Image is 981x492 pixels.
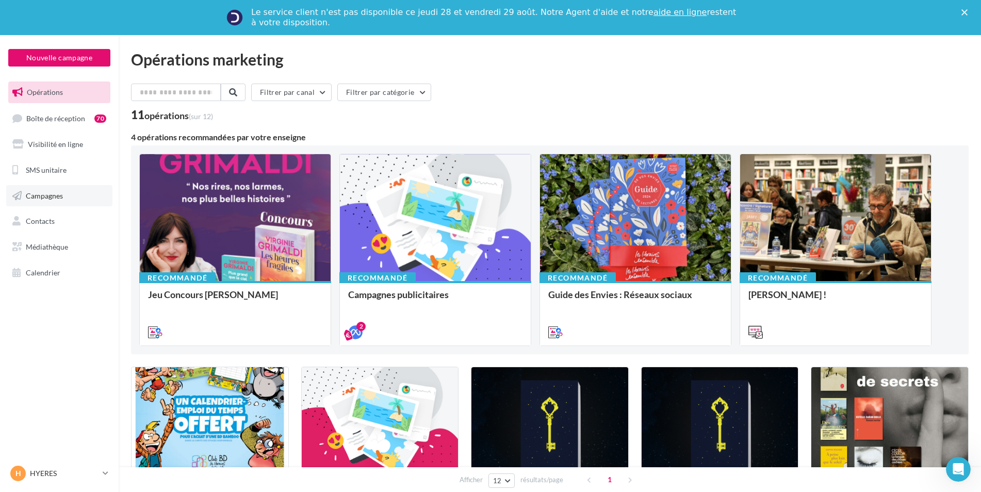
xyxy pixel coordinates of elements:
span: 12 [493,477,502,485]
div: Opérations marketing [131,52,969,67]
iframe: Intercom live chat [946,457,971,482]
a: Visibilité en ligne [6,134,112,155]
span: [PERSON_NAME] ! [748,289,826,300]
p: HYERES [30,468,99,479]
span: Contacts [26,217,55,225]
div: 4 opérations recommandées par votre enseigne [131,133,969,141]
span: résultats/page [520,475,563,485]
span: Afficher [460,475,483,485]
span: Visibilité en ligne [28,140,83,149]
div: 2 [356,322,366,331]
a: SMS unitaire [6,159,112,181]
a: Contacts [6,210,112,232]
span: Opérations [27,88,63,96]
span: 1 [601,471,618,488]
a: Calendrier [6,262,112,284]
div: Recommandé [339,272,416,284]
span: SMS unitaire [26,166,67,174]
a: Médiathèque [6,236,112,258]
span: Guide des Envies : Réseaux sociaux [548,289,692,300]
span: Boîte de réception [26,113,85,122]
span: Médiathèque [26,242,68,251]
div: Le service client n'est pas disponible ce jeudi 28 et vendredi 29 août. Notre Agent d'aide et not... [251,7,738,28]
span: Campagnes [26,191,63,200]
div: opérations [144,111,213,120]
button: Nouvelle campagne [8,49,110,67]
a: Boîte de réception70 [6,107,112,129]
span: H [15,468,21,479]
span: (sur 12) [189,112,213,121]
a: Campagnes [6,185,112,207]
div: 70 [94,114,106,123]
div: 11 [131,109,213,121]
span: Campagnes publicitaires [348,289,449,300]
button: Filtrer par catégorie [337,84,431,101]
div: Recommandé [539,272,616,284]
div: Recommandé [740,272,816,284]
span: Calendrier [26,268,60,277]
img: Profile image for Service-Client [226,9,243,26]
span: Jeu Concours [PERSON_NAME] [148,289,278,300]
a: Opérations [6,81,112,103]
a: aide en ligne [653,7,707,17]
button: 12 [488,473,515,488]
button: Filtrer par canal [251,84,332,101]
div: Recommandé [139,272,216,284]
a: H HYERES [8,464,110,483]
div: Fermer [961,9,972,15]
